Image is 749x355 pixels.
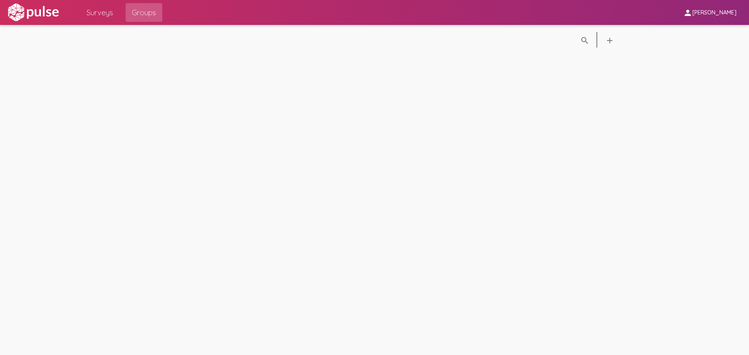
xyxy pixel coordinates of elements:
[605,36,614,45] mat-icon: language
[87,5,113,19] span: Surveys
[677,5,743,19] button: [PERSON_NAME]
[6,3,60,22] img: white-logo.svg
[692,9,737,16] span: [PERSON_NAME]
[132,5,156,19] span: Groups
[577,32,593,48] button: language
[80,3,119,22] a: Surveys
[602,32,618,48] button: language
[683,8,692,18] mat-icon: person
[580,36,589,45] mat-icon: language
[126,3,162,22] a: Groups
